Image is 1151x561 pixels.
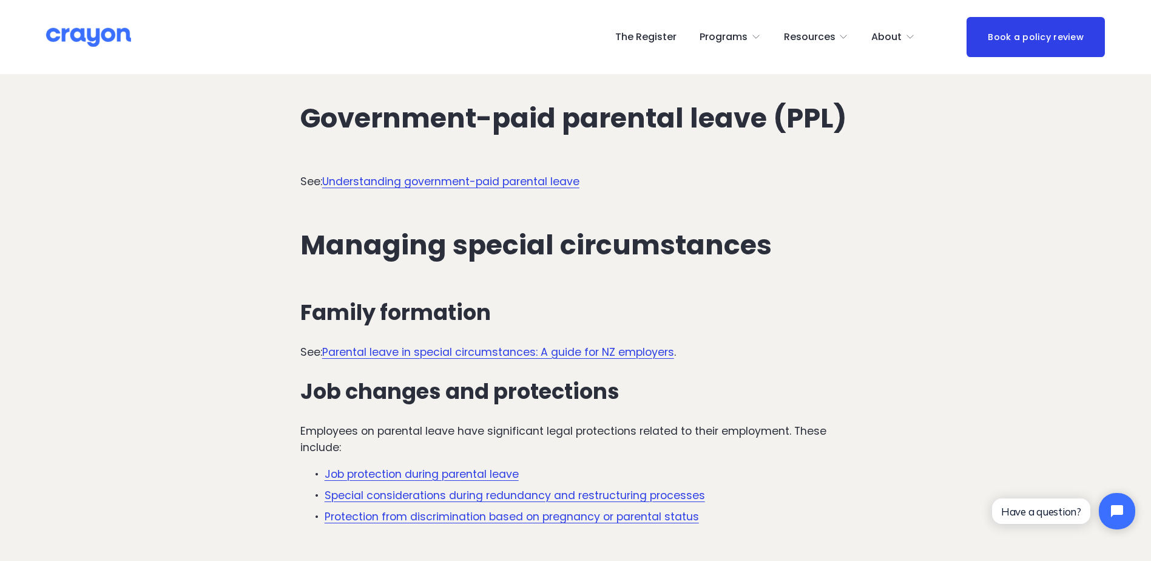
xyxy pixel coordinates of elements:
[300,230,851,260] h2: Managing special circumstances
[871,27,915,47] a: folder dropdown
[871,29,902,46] span: About
[300,379,851,404] h3: Job changes and protections
[700,27,761,47] a: folder dropdown
[322,345,674,359] a: Parental leave in special circumstances: A guide for NZ employers
[300,423,851,455] p: Employees on parental leave have significant legal protections related to their employment. These...
[300,301,851,325] h3: Family formation
[325,467,519,481] a: Job protection during parental leave
[982,483,1146,540] iframe: Tidio Chat
[300,103,851,134] h2: Government-paid parental leave (PPL)
[784,27,849,47] a: folder dropdown
[784,29,835,46] span: Resources
[325,509,699,524] a: Protection from discrimination based on pregnancy or parental status
[300,344,851,360] p: See: .
[322,174,579,189] a: Understanding government-paid parental leave
[700,29,748,46] span: Programs
[615,27,677,47] a: The Register
[300,174,851,189] p: See:
[967,17,1105,56] a: Book a policy review
[46,27,131,48] img: Crayon
[325,488,705,503] a: Special considerations during redundancy and restructuring processes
